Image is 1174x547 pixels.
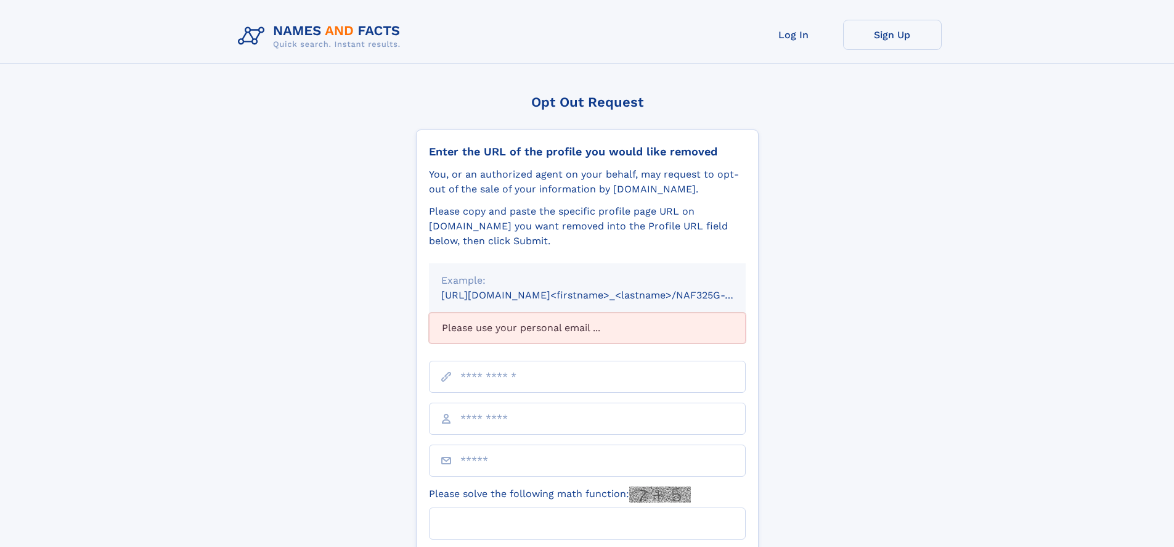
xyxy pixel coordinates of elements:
small: [URL][DOMAIN_NAME]<firstname>_<lastname>/NAF325G-xxxxxxxx [441,289,769,301]
div: Opt Out Request [416,94,759,110]
div: Enter the URL of the profile you would like removed [429,145,746,158]
img: Logo Names and Facts [233,20,410,53]
div: You, or an authorized agent on your behalf, may request to opt-out of the sale of your informatio... [429,167,746,197]
label: Please solve the following math function: [429,487,691,503]
a: Sign Up [843,20,942,50]
div: Example: [441,273,733,288]
div: Please use your personal email ... [429,313,746,343]
a: Log In [744,20,843,50]
div: Please copy and paste the specific profile page URL on [DOMAIN_NAME] you want removed into the Pr... [429,204,746,249]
